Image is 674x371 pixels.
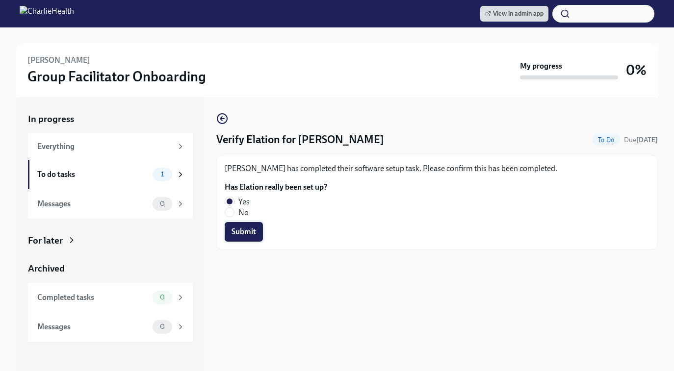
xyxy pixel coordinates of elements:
[154,200,171,207] span: 0
[155,171,170,178] span: 1
[238,207,249,218] span: No
[520,61,562,72] strong: My progress
[232,227,256,237] span: Submit
[27,68,206,85] h3: Group Facilitator Onboarding
[28,113,193,125] a: In progress
[154,294,171,301] span: 0
[154,323,171,330] span: 0
[636,136,658,144] strong: [DATE]
[592,136,620,144] span: To Do
[28,234,193,247] a: For later
[37,198,149,209] div: Messages
[28,312,193,342] a: Messages0
[28,133,193,160] a: Everything
[20,6,74,22] img: CharlieHealth
[37,141,172,152] div: Everything
[37,322,149,332] div: Messages
[28,160,193,189] a: To do tasks1
[626,61,647,79] h3: 0%
[225,182,327,193] label: Has Elation really been set up?
[28,234,63,247] div: For later
[28,283,193,312] a: Completed tasks0
[28,262,193,275] a: Archived
[624,135,658,145] span: September 16th, 2025 10:00
[485,9,544,19] span: View in admin app
[480,6,548,22] a: View in admin app
[37,169,149,180] div: To do tasks
[225,222,263,242] button: Submit
[624,136,658,144] span: Due
[238,197,250,207] span: Yes
[225,163,649,174] p: [PERSON_NAME] has completed their software setup task. Please confirm this has been completed.
[28,189,193,219] a: Messages0
[216,132,384,147] h4: Verify Elation for [PERSON_NAME]
[37,292,149,303] div: Completed tasks
[27,55,90,66] h6: [PERSON_NAME]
